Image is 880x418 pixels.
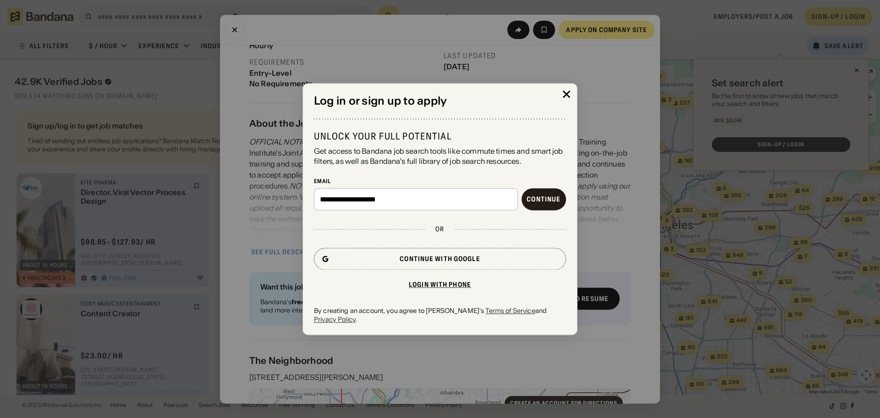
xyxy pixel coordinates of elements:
[314,146,566,167] div: Get access to Bandana job search tools like commute times and smart job filters, as well as Banda...
[435,225,444,234] div: or
[527,196,561,203] div: Continue
[485,307,535,315] a: Terms of Service
[409,282,471,288] div: Login with phone
[314,307,566,323] div: By creating an account, you agree to [PERSON_NAME]'s and .
[314,178,566,185] div: Email
[314,95,566,108] div: Log in or sign up to apply
[400,256,480,262] div: Continue with Google
[314,130,566,142] div: Unlock your full potential
[314,315,356,323] a: Privacy Policy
